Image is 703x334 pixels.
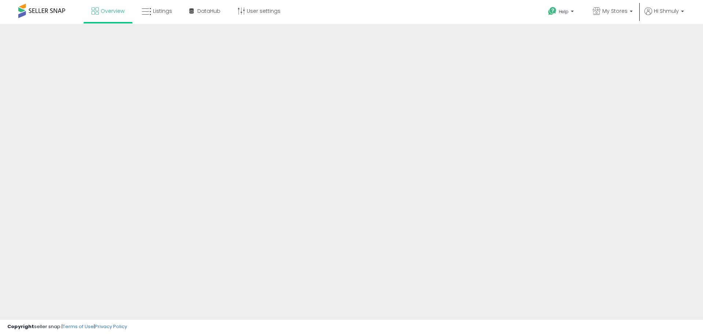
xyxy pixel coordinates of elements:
a: Hi Shmuly [644,7,684,24]
span: Overview [101,7,124,15]
i: Get Help [548,7,557,16]
a: Help [542,1,581,24]
span: DataHub [197,7,220,15]
strong: Copyright [7,323,34,330]
span: Listings [153,7,172,15]
span: Help [559,8,569,15]
span: Hi Shmuly [654,7,679,15]
span: My Stores [602,7,628,15]
a: Terms of Use [63,323,94,330]
div: seller snap | | [7,323,127,330]
a: Privacy Policy [95,323,127,330]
